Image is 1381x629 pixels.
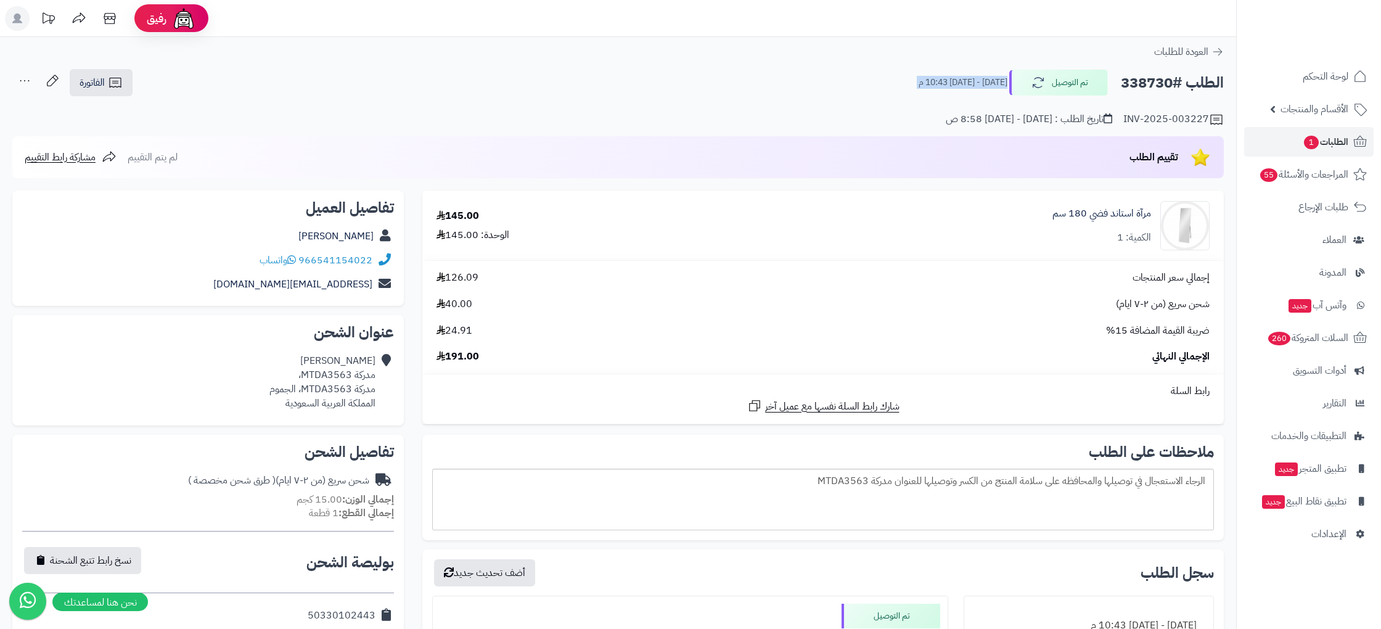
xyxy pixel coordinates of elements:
h2: الطلب #338730 [1121,70,1224,96]
div: الرجاء الاستعجال في توصيلها والمحافظه على سلامة المنتج من الكسر وتوصيلها للعنوان مدركة MTDA3563 [432,469,1214,530]
a: الفاتورة [70,69,133,96]
a: الإعدادات [1244,519,1374,549]
small: 15.00 كجم [297,492,394,507]
a: [EMAIL_ADDRESS][DOMAIN_NAME] [213,277,372,292]
span: ضريبة القيمة المضافة 15% [1106,324,1210,338]
a: طلبات الإرجاع [1244,192,1374,222]
button: أضف تحديث جديد [434,559,535,586]
a: السلات المتروكة260 [1244,323,1374,353]
div: رابط السلة [427,384,1219,398]
a: تطبيق المتجرجديد [1244,454,1374,483]
span: إجمالي سعر المنتجات [1133,271,1210,285]
span: جديد [1289,299,1311,313]
div: 145.00 [436,209,479,223]
span: 24.91 [436,324,472,338]
div: INV-2025-003227 [1123,112,1224,127]
a: تحديثات المنصة [33,6,64,34]
span: الأقسام والمنتجات [1281,101,1348,118]
a: العودة للطلبات [1154,44,1224,59]
span: المدونة [1319,264,1346,281]
span: جديد [1275,462,1298,476]
a: المدونة [1244,258,1374,287]
span: شحن سريع (من ٢-٧ ايام) [1116,297,1210,311]
a: تطبيق نقاط البيعجديد [1244,487,1374,516]
a: 966541154022 [298,253,372,268]
h3: سجل الطلب [1141,565,1214,580]
h2: تفاصيل الشحن [22,445,394,459]
span: 260 [1268,332,1290,345]
a: شارك رابط السلة نفسها مع عميل آخر [747,398,899,414]
span: لوحة التحكم [1303,68,1348,85]
span: نسخ رابط تتبع الشحنة [50,553,131,568]
button: تم التوصيل [1009,70,1108,96]
span: رفيق [147,11,166,26]
small: [DATE] - [DATE] 10:43 م [919,76,1007,89]
div: شحن سريع (من ٢-٧ ايام) [188,474,369,488]
img: 1741031192-1-90x90.jpg [1161,201,1209,250]
button: نسخ رابط تتبع الشحنة [24,547,141,574]
a: الطلبات1 [1244,127,1374,157]
img: logo-2.png [1297,31,1369,57]
span: شارك رابط السلة نفسها مع عميل آخر [765,400,899,414]
span: العملاء [1322,231,1346,249]
small: 1 قطعة [309,506,394,520]
a: التقارير [1244,388,1374,418]
strong: إجمالي القطع: [338,506,394,520]
a: أدوات التسويق [1244,356,1374,385]
a: لوحة التحكم [1244,62,1374,91]
a: التطبيقات والخدمات [1244,421,1374,451]
h2: تفاصيل العميل [22,200,394,215]
a: مشاركة رابط التقييم [25,150,117,165]
span: الطلبات [1303,133,1348,150]
span: التقارير [1323,395,1346,412]
span: الفاتورة [80,75,105,90]
span: مشاركة رابط التقييم [25,150,96,165]
a: واتساب [260,253,296,268]
span: العودة للطلبات [1154,44,1208,59]
span: طلبات الإرجاع [1298,199,1348,216]
span: 191.00 [436,350,479,364]
span: 40.00 [436,297,472,311]
h2: بوليصة الشحن [306,555,394,570]
a: [PERSON_NAME] [298,229,374,244]
span: تطبيق نقاط البيع [1261,493,1346,510]
span: ( طرق شحن مخصصة ) [188,473,276,488]
span: 126.09 [436,271,478,285]
span: وآتس آب [1287,297,1346,314]
div: 50330102443 [308,609,375,623]
a: مرآة استاند فضي 180 سم [1052,207,1151,221]
div: تاريخ الطلب : [DATE] - [DATE] 8:58 ص [946,112,1112,126]
span: جديد [1262,495,1285,509]
span: أدوات التسويق [1293,362,1346,379]
a: المراجعات والأسئلة55 [1244,160,1374,189]
div: [PERSON_NAME] مدركة MTDA3563، مدركة MTDA3563، الجموم المملكة العربية السعودية [269,354,375,410]
strong: إجمالي الوزن: [342,492,394,507]
span: تقييم الطلب [1129,150,1178,165]
div: الوحدة: 145.00 [436,228,509,242]
h2: عنوان الشحن [22,325,394,340]
a: العملاء [1244,225,1374,255]
span: 55 [1260,168,1277,182]
span: 1 [1304,136,1319,149]
span: السلات المتروكة [1267,329,1348,347]
img: ai-face.png [171,6,196,31]
span: الإعدادات [1311,525,1346,543]
span: الإجمالي النهائي [1152,350,1210,364]
span: التطبيقات والخدمات [1271,427,1346,445]
div: تم التوصيل [842,604,940,628]
span: لم يتم التقييم [128,150,178,165]
span: المراجعات والأسئلة [1259,166,1348,183]
a: وآتس آبجديد [1244,290,1374,320]
h2: ملاحظات على الطلب [432,445,1214,459]
div: الكمية: 1 [1117,231,1151,245]
span: تطبيق المتجر [1274,460,1346,477]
